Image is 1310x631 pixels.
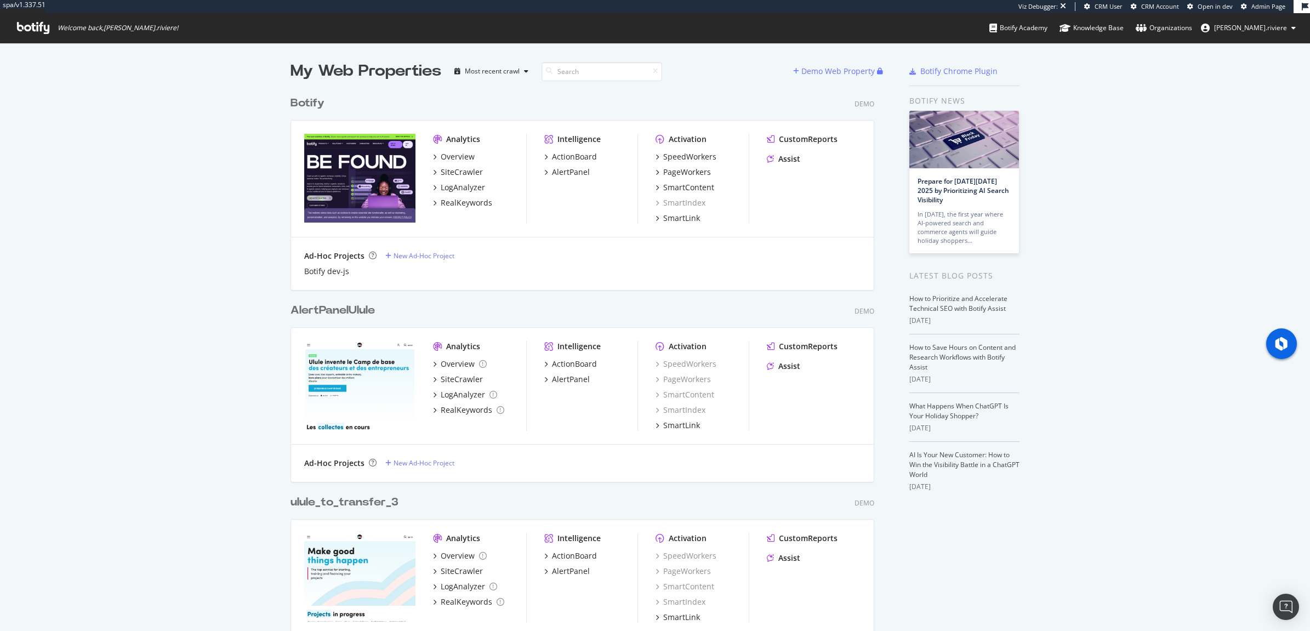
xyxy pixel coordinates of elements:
[544,359,597,369] a: ActionBoard
[1214,23,1287,32] span: emmanuel.riviere
[433,581,497,592] a: LogAnalyzer
[1241,2,1285,11] a: Admin Page
[909,423,1019,433] div: [DATE]
[669,533,707,544] div: Activation
[433,550,487,561] a: Overview
[291,95,324,111] div: Botify
[450,62,533,80] button: Most recent crawl
[656,374,711,385] a: PageWorkers
[552,167,590,178] div: AlertPanel
[656,389,714,400] a: SmartContent
[779,341,838,352] div: CustomReports
[663,167,711,178] div: PageWorkers
[663,420,700,431] div: SmartLink
[544,151,597,162] a: ActionBoard
[656,359,716,369] a: SpeedWorkers
[918,177,1009,204] a: Prepare for [DATE][DATE] 2025 by Prioritizing AI Search Visibility
[441,182,485,193] div: LogAnalyzer
[544,566,590,577] a: AlertPanel
[1060,13,1124,43] a: Knowledge Base
[909,294,1007,313] a: How to Prioritize and Accelerate Technical SEO with Botify Assist
[441,405,492,416] div: RealKeywords
[552,374,590,385] div: AlertPanel
[542,62,662,81] input: Search
[304,266,349,277] a: Botify dev-js
[779,134,838,145] div: CustomReports
[656,197,705,208] a: SmartIndex
[544,550,597,561] a: ActionBoard
[304,134,415,223] img: Botify
[656,566,711,577] div: PageWorkers
[544,167,590,178] a: AlertPanel
[767,361,800,372] a: Assist
[291,494,403,510] a: ulule_to_transfer_3
[433,405,504,416] a: RealKeywords
[441,566,483,577] div: SiteCrawler
[1251,2,1285,10] span: Admin Page
[663,213,700,224] div: SmartLink
[656,405,705,416] a: SmartIndex
[1187,2,1233,11] a: Open in dev
[656,151,716,162] a: SpeedWorkers
[801,66,875,77] div: Demo Web Property
[656,420,700,431] a: SmartLink
[779,533,838,544] div: CustomReports
[465,68,520,75] div: Most recent crawl
[1192,19,1305,37] button: [PERSON_NAME].riviere
[656,167,711,178] a: PageWorkers
[663,151,716,162] div: SpeedWorkers
[669,341,707,352] div: Activation
[767,341,838,352] a: CustomReports
[441,389,485,400] div: LogAnalyzer
[441,374,483,385] div: SiteCrawler
[909,450,1019,479] a: AI Is Your New Customer: How to Win the Visibility Battle in a ChatGPT World
[663,612,700,623] div: SmartLink
[767,533,838,544] a: CustomReports
[656,612,700,623] a: SmartLink
[394,251,454,260] div: New Ad-Hoc Project
[909,95,1019,107] div: Botify news
[793,62,877,80] button: Demo Web Property
[441,167,483,178] div: SiteCrawler
[778,361,800,372] div: Assist
[441,151,475,162] div: Overview
[1136,13,1192,43] a: Organizations
[385,458,454,468] a: New Ad-Hoc Project
[433,374,483,385] a: SiteCrawler
[291,303,375,319] div: AlertPanelUlule
[793,66,877,76] a: Demo Web Property
[291,494,398,510] div: ulule_to_transfer_3
[385,251,454,260] a: New Ad-Hoc Project
[433,359,487,369] a: Overview
[909,316,1019,326] div: [DATE]
[304,341,415,430] img: AlertPanelUlule
[394,458,454,468] div: New Ad-Hoc Project
[656,550,716,561] a: SpeedWorkers
[855,99,874,109] div: Demo
[441,197,492,208] div: RealKeywords
[855,498,874,508] div: Demo
[441,550,475,561] div: Overview
[557,533,601,544] div: Intelligence
[552,550,597,561] div: ActionBoard
[441,581,485,592] div: LogAnalyzer
[446,341,480,352] div: Analytics
[291,303,379,319] a: AlertPanelUlule
[909,401,1009,420] a: What Happens When ChatGPT Is Your Holiday Shopper?
[656,182,714,193] a: SmartContent
[552,151,597,162] div: ActionBoard
[1273,594,1299,620] div: Open Intercom Messenger
[909,482,1019,492] div: [DATE]
[433,151,475,162] a: Overview
[918,210,1011,245] div: In [DATE], the first year where AI-powered search and commerce agents will guide holiday shoppers…
[1084,2,1123,11] a: CRM User
[767,134,838,145] a: CustomReports
[304,251,364,262] div: Ad-Hoc Projects
[544,374,590,385] a: AlertPanel
[909,111,1019,168] img: Prepare for Black Friday 2025 by Prioritizing AI Search Visibility
[767,154,800,164] a: Assist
